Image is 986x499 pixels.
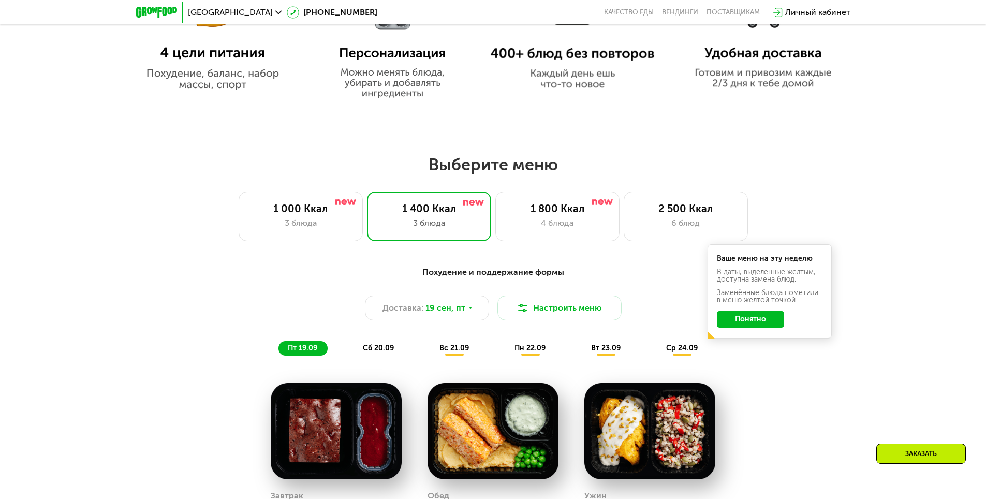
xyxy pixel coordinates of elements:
h2: Выберите меню [33,154,953,175]
div: 1 000 Ккал [249,202,352,215]
span: вс 21.09 [439,344,469,353]
button: Настроить меню [497,296,622,320]
a: Качество еды [604,8,654,17]
div: 1 400 Ккал [378,202,480,215]
div: 1 800 Ккал [506,202,609,215]
div: Похудение и поддержание формы [187,266,800,279]
div: 4 блюда [506,217,609,229]
span: сб 20.09 [363,344,394,353]
span: ср 24.09 [666,344,698,353]
div: поставщикам [707,8,760,17]
div: 2 500 Ккал [635,202,737,215]
span: 19 сен, пт [425,302,465,314]
span: вт 23.09 [591,344,621,353]
button: Понятно [717,311,784,328]
span: [GEOGRAPHIC_DATA] [188,8,273,17]
div: Заменённые блюда пометили в меню жёлтой точкой. [717,289,822,304]
div: 3 блюда [249,217,352,229]
div: В даты, выделенные желтым, доступна замена блюд. [717,269,822,283]
a: Вендинги [662,8,698,17]
div: 6 блюд [635,217,737,229]
span: пт 19.09 [288,344,317,353]
span: Доставка: [382,302,423,314]
a: [PHONE_NUMBER] [287,6,377,19]
div: Ваше меню на эту неделю [717,255,822,262]
span: пн 22.09 [514,344,546,353]
div: 3 блюда [378,217,480,229]
div: Личный кабинет [785,6,850,19]
div: Заказать [876,444,966,464]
